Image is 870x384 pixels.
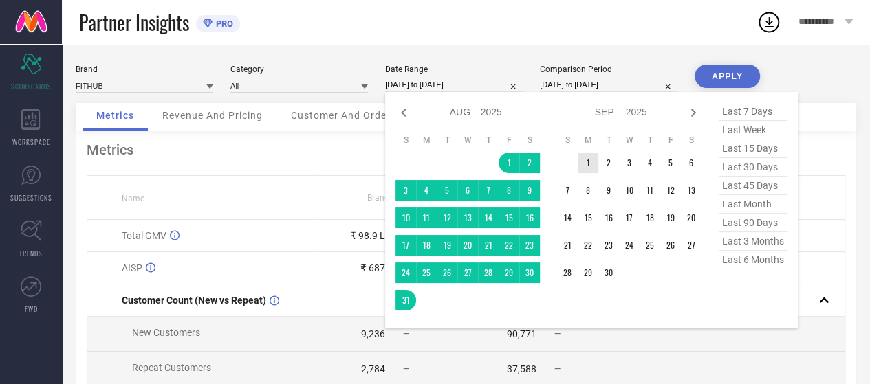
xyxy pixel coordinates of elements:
td: Sun Sep 28 2025 [557,262,578,283]
td: Sat Sep 27 2025 [681,235,702,256]
td: Sat Sep 06 2025 [681,153,702,173]
td: Sat Aug 16 2025 [519,207,540,228]
th: Thursday [640,135,660,146]
div: Brand [76,65,213,74]
div: 9,236 [361,328,385,339]
td: Wed Aug 13 2025 [457,207,478,228]
td: Tue Sep 09 2025 [598,180,619,201]
th: Sunday [557,135,578,146]
span: last week [719,121,787,139]
td: Sat Aug 09 2025 [519,180,540,201]
div: Category [230,65,368,74]
td: Tue Aug 12 2025 [437,207,457,228]
span: last month [719,195,787,214]
td: Tue Sep 02 2025 [598,153,619,173]
th: Monday [578,135,598,146]
div: Metrics [87,142,845,158]
span: Brand Value [367,193,413,203]
td: Wed Aug 20 2025 [457,235,478,256]
td: Thu Sep 11 2025 [640,180,660,201]
button: APPLY [695,65,760,88]
div: Next month [685,104,702,121]
input: Select date range [385,78,523,92]
td: Thu Aug 21 2025 [478,235,499,256]
td: Sun Sep 21 2025 [557,235,578,256]
div: 37,588 [507,363,536,374]
th: Wednesday [619,135,640,146]
td: Sun Aug 10 2025 [395,207,416,228]
td: Wed Aug 27 2025 [457,262,478,283]
span: Repeat Customers [132,362,211,373]
span: Total GMV [122,230,166,241]
td: Sun Aug 17 2025 [395,235,416,256]
th: Tuesday [598,135,619,146]
div: 90,771 [507,328,536,339]
span: Revenue And Pricing [162,110,263,121]
td: Mon Sep 22 2025 [578,235,598,256]
div: Date Range [385,65,523,74]
th: Friday [499,135,519,146]
span: last 3 months [719,232,787,251]
span: last 6 months [719,251,787,269]
span: last 90 days [719,214,787,232]
td: Tue Sep 16 2025 [598,207,619,228]
th: Tuesday [437,135,457,146]
th: Saturday [681,135,702,146]
td: Mon Aug 25 2025 [416,262,437,283]
td: Sun Sep 14 2025 [557,207,578,228]
td: Wed Sep 10 2025 [619,180,640,201]
span: TRENDS [19,248,43,258]
td: Wed Aug 06 2025 [457,180,478,201]
td: Thu Aug 28 2025 [478,262,499,283]
div: Open download list [757,10,781,34]
td: Sat Aug 30 2025 [519,262,540,283]
span: WORKSPACE [12,137,50,147]
th: Friday [660,135,681,146]
td: Mon Sep 29 2025 [578,262,598,283]
td: Sat Aug 02 2025 [519,153,540,173]
td: Fri Aug 15 2025 [499,207,519,228]
th: Wednesday [457,135,478,146]
td: Thu Sep 04 2025 [640,153,660,173]
div: Previous month [395,104,412,121]
span: Customer Count (New vs Repeat) [122,295,266,306]
td: Fri Sep 05 2025 [660,153,681,173]
span: FWD [25,304,38,314]
td: Sat Sep 13 2025 [681,180,702,201]
span: — [403,364,409,374]
td: Sun Sep 07 2025 [557,180,578,201]
span: PRO [213,19,233,29]
td: Tue Sep 30 2025 [598,262,619,283]
td: Tue Sep 23 2025 [598,235,619,256]
div: 2,784 [361,363,385,374]
span: — [403,329,409,339]
td: Sat Aug 23 2025 [519,235,540,256]
span: SCORECARDS [11,81,52,91]
td: Thu Sep 18 2025 [640,207,660,228]
td: Thu Sep 25 2025 [640,235,660,256]
span: SUGGESTIONS [10,192,52,203]
td: Fri Sep 12 2025 [660,180,681,201]
span: Name [122,194,144,203]
input: Select comparison period [540,78,677,92]
td: Wed Sep 17 2025 [619,207,640,228]
td: Fri Aug 08 2025 [499,180,519,201]
th: Sunday [395,135,416,146]
th: Thursday [478,135,499,146]
td: Fri Sep 26 2025 [660,235,681,256]
span: Customer And Orders [291,110,396,121]
span: — [554,329,561,339]
th: Saturday [519,135,540,146]
span: last 15 days [719,139,787,158]
td: Fri Aug 01 2025 [499,153,519,173]
td: Wed Sep 03 2025 [619,153,640,173]
td: Mon Sep 08 2025 [578,180,598,201]
td: Mon Aug 11 2025 [416,207,437,228]
td: Tue Aug 05 2025 [437,180,457,201]
td: Mon Aug 04 2025 [416,180,437,201]
td: Fri Aug 22 2025 [499,235,519,256]
span: Metrics [96,110,134,121]
div: Comparison Period [540,65,677,74]
td: Thu Aug 07 2025 [478,180,499,201]
span: last 7 days [719,102,787,121]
